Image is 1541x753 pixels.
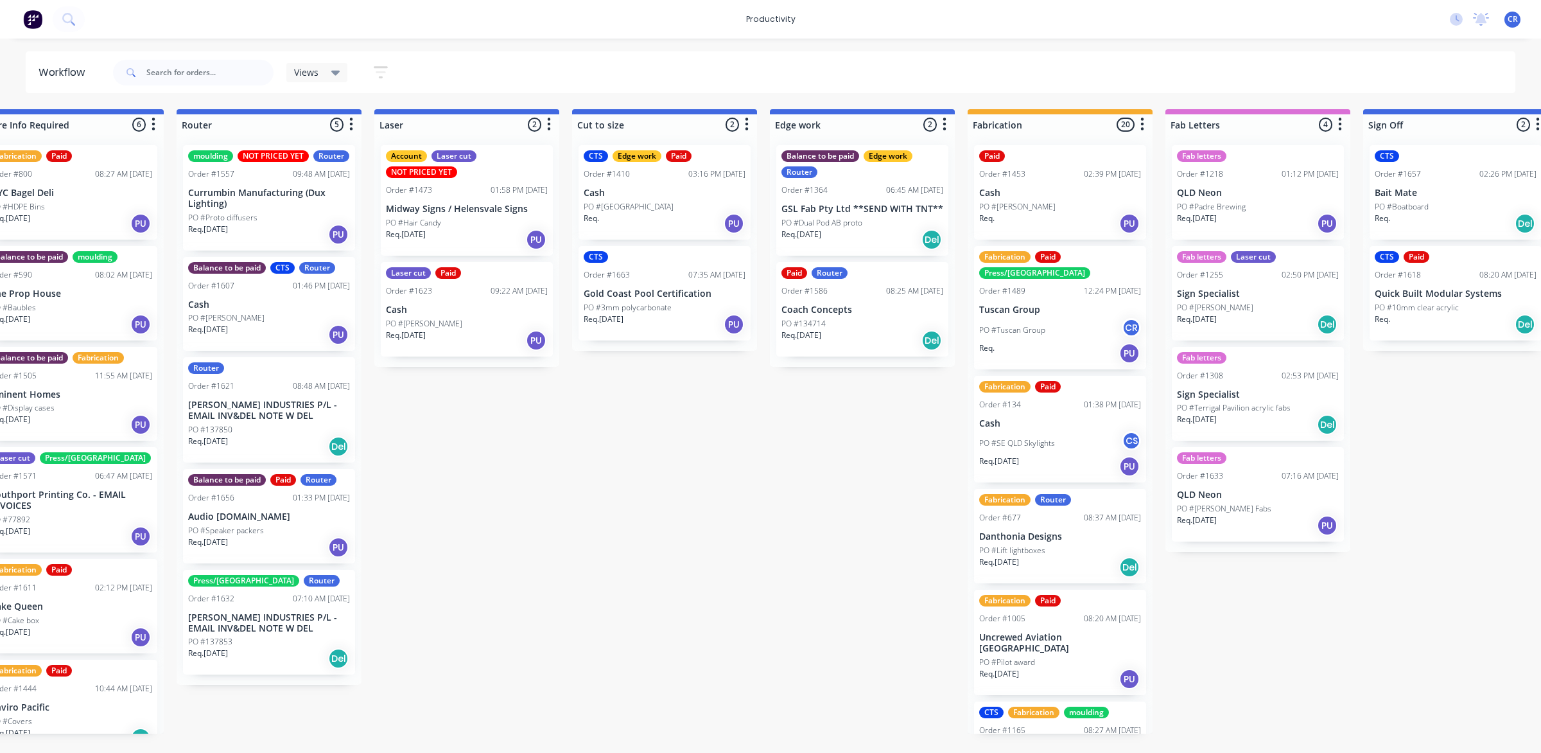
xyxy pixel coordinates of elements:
[188,492,234,504] div: Order #1656
[776,262,948,357] div: PaidRouterOrder #158608:25 AM [DATE]Coach ConceptsPO #134714Req.[DATE]Del
[781,318,826,330] p: PO #134714
[724,213,744,234] div: PU
[584,213,599,224] p: Req.
[183,357,355,463] div: RouterOrder #162108:48 AM [DATE][PERSON_NAME] INDUSTRIES P/L - EMAIL INV&DEL NOTE W DELPO #137850...
[979,556,1019,568] p: Req. [DATE]
[1177,213,1217,224] p: Req. [DATE]
[188,312,265,324] p: PO #[PERSON_NAME]
[293,168,350,180] div: 09:48 AM [DATE]
[1119,456,1140,477] div: PU
[979,725,1025,736] div: Order #1165
[688,168,745,180] div: 03:16 PM [DATE]
[1375,288,1537,299] p: Quick Built Modular Systems
[1177,201,1246,213] p: PO #Padre Brewing
[1084,285,1141,297] div: 12:24 PM [DATE]
[386,217,441,229] p: PO #Hair Candy
[864,150,912,162] div: Edge work
[95,370,152,382] div: 11:55 AM [DATE]
[188,168,234,180] div: Order #1557
[584,150,608,162] div: CTS
[183,469,355,563] div: Balance to be paidPaidRouterOrder #165601:33 PM [DATE]Audio [DOMAIN_NAME]PO #Speaker packersReq.[...
[95,269,152,281] div: 08:02 AM [DATE]
[584,302,672,314] p: PO #3mm polycarbonate
[1119,669,1140,689] div: PU
[781,150,859,162] div: Balance to be paid
[1177,150,1226,162] div: Fab letters
[1479,168,1537,180] div: 02:26 PM [DATE]
[979,251,1031,263] div: Fabrication
[188,280,234,292] div: Order #1607
[1317,515,1337,536] div: PU
[1172,145,1344,240] div: Fab lettersOrder #121801:12 PM [DATE]QLD NeonPO #Padre BrewingReq.[DATE]PU
[979,707,1004,718] div: CTS
[293,593,350,605] div: 07:10 AM [DATE]
[1177,352,1226,364] div: Fab letters
[979,381,1031,393] div: Fabrication
[183,570,355,675] div: Press/[GEOGRAPHIC_DATA]RouterOrder #163207:10 AM [DATE][PERSON_NAME] INDUSTRIES P/L - EMAIL INV&D...
[188,262,266,274] div: Balance to be paid
[584,251,608,263] div: CTS
[328,537,349,558] div: PU
[974,145,1146,240] div: PaidOrder #145302:39 PM [DATE]CashPO #[PERSON_NAME]Req.PU
[95,582,152,594] div: 02:12 PM [DATE]
[188,536,228,548] p: Req. [DATE]
[613,150,661,162] div: Edge work
[386,305,548,315] p: Cash
[776,145,948,256] div: Balance to be paidEdge workRouterOrder #136406:45 AM [DATE]GSL Fab Pty Ltd **SEND WITH TNT**PO #D...
[386,229,426,240] p: Req. [DATE]
[130,314,151,335] div: PU
[974,376,1146,483] div: FabricationPaidOrder #13401:38 PM [DATE]CashPO #SE QLD SkylightsCSReq.[DATE]PU
[1375,168,1421,180] div: Order #1657
[386,150,427,162] div: Account
[188,575,299,587] div: Press/[GEOGRAPHIC_DATA]
[95,470,152,482] div: 06:47 AM [DATE]
[1172,447,1344,542] div: Fab lettersOrder #163307:16 AM [DATE]QLD NeonPO #[PERSON_NAME] FabsReq.[DATE]PU
[130,414,151,435] div: PU
[1317,213,1337,234] div: PU
[979,657,1035,668] p: PO #Pilot award
[1515,213,1535,234] div: Del
[304,575,340,587] div: Router
[1119,557,1140,578] div: Del
[1172,246,1344,341] div: Fab lettersLaser cutOrder #125502:50 PM [DATE]Sign SpecialistPO #[PERSON_NAME]Req.[DATE]Del
[1375,314,1390,325] p: Req.
[1177,188,1339,199] p: QLD Neon
[73,352,124,364] div: Fabrication
[979,531,1141,542] p: Danthonia Designs
[979,632,1141,654] p: Uncrewed Aviation [GEOGRAPHIC_DATA]
[1515,314,1535,335] div: Del
[1035,251,1061,263] div: Paid
[300,474,336,486] div: Router
[666,150,692,162] div: Paid
[781,305,943,315] p: Coach Concepts
[386,166,457,178] div: NOT PRICED YET
[979,418,1141,429] p: Cash
[979,213,995,224] p: Req.
[781,229,821,240] p: Req. [DATE]
[328,324,349,345] div: PU
[46,564,72,576] div: Paid
[1317,414,1337,435] div: Del
[188,324,228,335] p: Req. [DATE]
[188,150,233,162] div: moulding
[979,342,995,354] p: Req.
[781,217,862,229] p: PO #Dual Pod AB proto
[1177,452,1226,464] div: Fab letters
[584,188,745,199] p: Cash
[781,204,943,215] p: GSL Fab Pty Ltd **SEND WITH TNT**
[491,184,548,196] div: 01:58 PM [DATE]
[1035,595,1061,607] div: Paid
[188,474,266,486] div: Balance to be paid
[688,269,745,281] div: 07:35 AM [DATE]
[188,648,228,659] p: Req. [DATE]
[435,267,461,279] div: Paid
[188,400,350,421] p: [PERSON_NAME] INDUSTRIES P/L - EMAIL INV&DEL NOTE W DEL
[39,65,91,80] div: Workflow
[979,494,1031,506] div: Fabrication
[386,285,432,297] div: Order #1623
[1375,150,1399,162] div: CTS
[979,399,1021,411] div: Order #134
[979,201,1056,213] p: PO #[PERSON_NAME]
[781,166,817,178] div: Router
[1035,381,1061,393] div: Paid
